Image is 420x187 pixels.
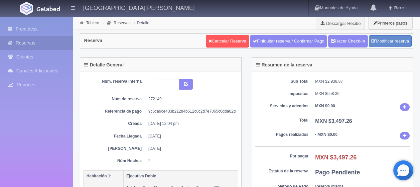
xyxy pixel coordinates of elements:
[317,17,364,30] a: Descargar Recibo
[256,62,313,67] h4: Resumen de la reserva
[88,134,142,139] dt: Fecha Llegada
[328,35,368,47] a: Hacer Check-In
[255,168,309,174] dt: Estatus de la reserva
[315,169,360,176] b: Pago Pendiente
[88,109,142,114] dt: Referencia de pago
[86,21,99,25] a: Tablero
[88,158,142,164] dt: Núm Noches
[148,134,233,139] dd: [DATE]
[315,91,410,97] dd: MXN $558.39
[114,21,131,25] a: Reservas
[148,146,233,151] dd: [DATE]
[148,121,233,127] dd: [DATE] 12:04 pm
[84,62,124,67] h4: Detalle General
[37,6,60,11] img: Getabed
[315,118,352,124] b: MXN $3,497.26
[369,35,412,47] a: Modificar reserva
[250,35,327,47] a: Finiquitar reserva / Confirmar Pago
[124,170,238,182] th: Ejecutiva Doble
[392,5,404,10] span: Bere
[86,174,111,178] b: Habitación 1:
[315,154,357,161] b: MXN $3,497.26
[20,2,33,15] img: Getabed
[132,20,151,26] li: Detalle
[255,91,309,97] dt: Impuestos
[88,96,142,102] dt: Núm de reserva
[88,121,142,127] dt: Creada
[315,104,335,108] b: MXN $0.00
[255,103,309,109] dt: Servicios y adendos
[88,146,142,151] dt: [PERSON_NAME]
[315,132,338,137] b: - MXN $0.00
[148,109,233,114] dd: 9c6ca9ce483b212d4b512c0c2d7e7065c6dda82d
[148,158,233,164] dd: 2
[255,153,309,159] dt: Por pagar
[84,38,102,43] h4: Reserva
[255,118,309,123] dt: Total
[255,132,309,138] dt: Pagos realizados
[148,96,233,102] dd: 272149
[315,79,410,84] dd: MXN $2,938.87
[88,79,142,84] dt: Núm. reserva interna
[206,35,249,47] a: Cancelar Reserva
[255,79,309,84] dt: Sub Total
[368,17,413,30] button: Primeros pasos
[83,3,195,12] h4: [GEOGRAPHIC_DATA][PERSON_NAME]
